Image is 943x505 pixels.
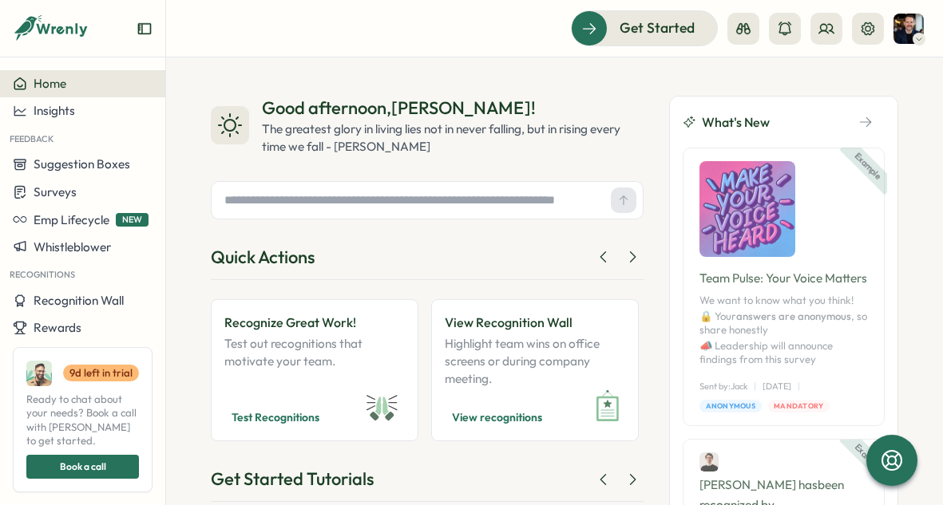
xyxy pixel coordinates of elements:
span: Whistleblower [34,239,111,254]
span: Anonymous [706,400,755,412]
button: Book a call [26,455,139,479]
p: Sent by: Jack [699,380,747,393]
a: Recognize Great Work!Test out recognitions that motivate your team.Test Recognitions [211,299,418,442]
span: Insights [34,103,75,118]
p: We want to know what you think! 🔒 Your , so share honestly 📣 Leadership will announce findings fr... [699,294,868,367]
p: [DATE] [763,380,791,393]
span: answers are anonymous [736,310,851,322]
p: | [798,380,800,393]
span: Rewards [34,320,81,335]
img: Tony Deblauwe [893,14,924,44]
button: Expand sidebar [137,21,153,37]
p: Team Pulse: Your Voice Matters [699,270,868,287]
span: Test Recognitions [232,408,319,427]
span: Recognition Wall [34,293,124,308]
p: View Recognition Wall [445,313,625,333]
span: Suggestion Boxes [34,156,130,172]
span: Mandatory [774,400,823,412]
img: Ali Khan [26,361,52,386]
img: Ben [699,452,719,471]
span: View recognitions [452,408,542,427]
p: | [754,380,756,393]
button: Get Started [571,10,718,45]
span: Emp Lifecycle [34,212,109,227]
a: View Recognition WallHighlight team wins on office screens or during company meeting.View recogni... [431,299,639,442]
div: Good afternoon , [PERSON_NAME] ! [262,96,644,120]
div: Quick Actions [211,245,315,270]
button: Test Recognitions [224,407,327,428]
div: The greatest glory in living lies not in never falling, but in rising every time we fall - [PERSO... [262,120,644,156]
img: Survey Image [699,161,795,257]
span: Book a call [60,456,106,478]
span: What's New [702,112,770,132]
div: Get Started Tutorials [211,467,374,491]
span: Ready to chat about your needs? Book a call with [PERSON_NAME] to get started. [26,393,139,448]
button: View recognitions [445,407,549,428]
span: Home [34,76,66,91]
a: 9d left in trial [63,365,139,382]
span: Surveys [34,184,77,199]
span: Get Started [620,18,695,38]
span: NEW [116,213,149,227]
p: Highlight team wins on office screens or during company meeting. [445,335,625,388]
p: Recognize Great Work! [224,313,405,333]
p: Test out recognitions that motivate your team. [224,335,405,388]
